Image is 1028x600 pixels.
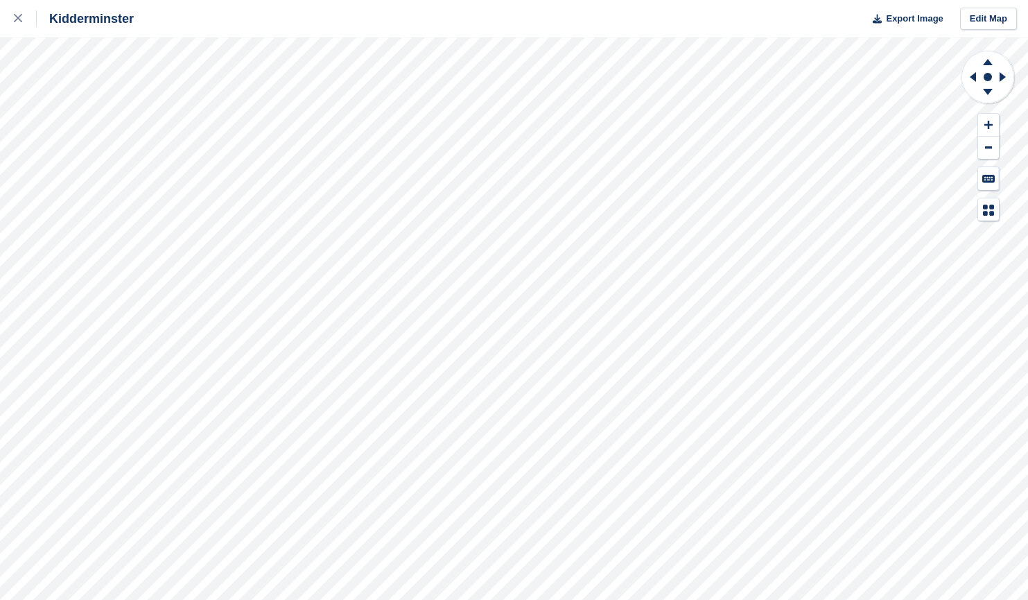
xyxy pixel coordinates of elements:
[978,167,999,190] button: Keyboard Shortcuts
[37,10,134,27] div: Kidderminster
[960,8,1017,31] a: Edit Map
[864,8,943,31] button: Export Image
[886,12,943,26] span: Export Image
[978,114,999,137] button: Zoom In
[978,198,999,221] button: Map Legend
[978,137,999,160] button: Zoom Out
